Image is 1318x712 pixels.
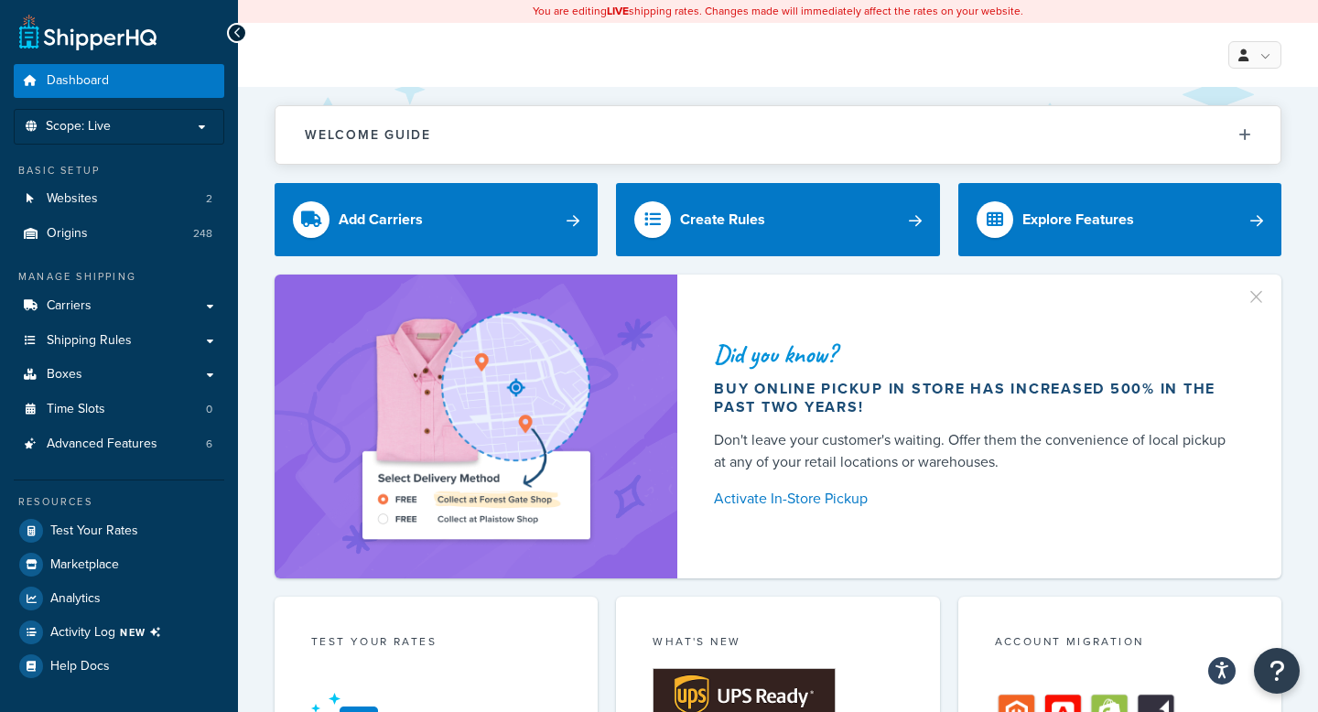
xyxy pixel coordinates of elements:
a: Explore Features [958,183,1281,256]
a: Time Slots0 [14,393,224,426]
span: Boxes [47,367,82,383]
a: Origins248 [14,217,224,251]
button: Open Resource Center [1254,648,1300,694]
span: Carriers [47,298,92,314]
a: Help Docs [14,650,224,683]
span: NEW [120,625,168,640]
div: Test your rates [311,633,561,654]
a: Activity LogNEW [14,616,224,649]
a: Advanced Features6 [14,427,224,461]
li: Origins [14,217,224,251]
span: Websites [47,191,98,207]
a: Test Your Rates [14,514,224,547]
span: 0 [206,402,212,417]
a: Websites2 [14,182,224,216]
a: Activate In-Store Pickup [714,486,1237,512]
a: Marketplace [14,548,224,581]
span: Dashboard [47,73,109,89]
span: Analytics [50,591,101,607]
span: 2 [206,191,212,207]
div: Resources [14,494,224,510]
span: Shipping Rules [47,333,132,349]
span: Test Your Rates [50,523,138,539]
span: Help Docs [50,659,110,674]
div: Basic Setup [14,163,224,178]
span: Scope: Live [46,119,111,135]
div: Account Migration [995,633,1245,654]
a: Dashboard [14,64,224,98]
li: Websites [14,182,224,216]
button: Welcome Guide [275,106,1280,164]
div: Add Carriers [339,207,423,232]
span: Marketplace [50,557,119,573]
img: ad-shirt-map-b0359fc47e01cab431d101c4b569394f6a03f54285957d908178d52f29eb9668.png [310,302,642,551]
span: Advanced Features [47,437,157,452]
div: Create Rules [680,207,765,232]
li: Advanced Features [14,427,224,461]
div: Buy online pickup in store has increased 500% in the past two years! [714,380,1237,416]
span: 6 [206,437,212,452]
span: 248 [193,226,212,242]
a: Create Rules [616,183,939,256]
b: LIVE [607,3,629,19]
span: Time Slots [47,402,105,417]
div: Did you know? [714,341,1237,367]
a: Analytics [14,582,224,615]
a: Add Carriers [275,183,598,256]
a: Boxes [14,358,224,392]
a: Carriers [14,289,224,323]
span: Origins [47,226,88,242]
span: Activity Log [50,620,168,644]
div: Don't leave your customer's waiting. Offer them the convenience of local pickup at any of your re... [714,429,1237,473]
li: [object Object] [14,616,224,649]
div: Explore Features [1022,207,1134,232]
a: Shipping Rules [14,324,224,358]
div: What's New [653,633,902,654]
li: Time Slots [14,393,224,426]
h2: Welcome Guide [305,128,431,142]
div: Manage Shipping [14,269,224,285]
